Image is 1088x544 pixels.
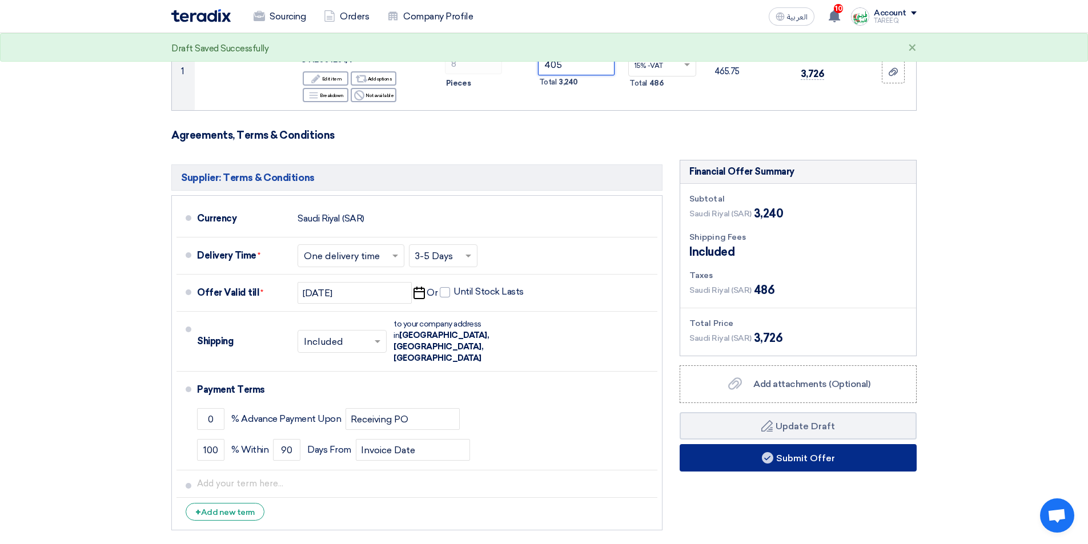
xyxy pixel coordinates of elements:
span: 486 [649,78,664,89]
img: Screenshot___1727703618088.png [851,7,869,26]
span: Saudi Riyal (SAR) [689,284,752,296]
div: Edit item [303,71,348,86]
span: العربية [787,13,808,21]
div: Taxes [689,269,907,281]
div: Account [874,9,906,18]
input: payment-term-2 [273,439,300,461]
input: RFQ_STEP1.ITEMS.2.AMOUNT_TITLE [445,54,502,74]
div: Subtotal [689,193,907,205]
h5: Supplier: Terms & Conditions [171,164,663,191]
div: Breakdown [303,88,348,102]
div: Shipping Fees [689,231,907,243]
input: yyyy-mm-dd [298,282,412,304]
div: Payment Terms [197,376,644,404]
div: Saudi Riyal (SAR) [298,208,364,229]
input: payment-term-2 [197,439,224,461]
span: 3,726 [754,329,783,346]
input: Add your term here... [197,473,653,494]
div: Currency [197,205,288,232]
a: Orders [315,4,378,29]
button: العربية [769,7,814,26]
div: Draft Saved Successfully [171,42,268,55]
label: Until Stock Lasts [440,286,524,297]
input: payment-term-2 [356,439,470,461]
input: Unit Price [538,55,615,75]
span: % Advance Payment Upon [231,413,341,425]
h3: Agreements, Terms & Conditions [171,129,917,142]
button: Submit Offer [680,444,917,472]
ng-select: VAT [628,54,696,76]
span: Included [689,243,734,260]
div: Not available [351,88,396,102]
span: Saudi Riyal (SAR) [689,208,752,220]
span: Or [427,287,437,299]
div: × [908,42,917,55]
span: 3,726 [801,68,825,80]
img: Teradix logo [171,9,231,22]
span: Add attachments (Optional) [753,378,870,389]
div: Offer Valid till [197,279,288,307]
span: [GEOGRAPHIC_DATA], [GEOGRAPHIC_DATA], [GEOGRAPHIC_DATA] [394,331,489,363]
input: payment-term-2 [346,408,460,430]
div: Open chat [1040,498,1074,533]
span: Total [539,76,557,88]
td: 465.75 [705,33,792,110]
a: Company Profile [378,4,482,29]
span: Days From [307,444,351,456]
span: + [195,507,201,518]
span: Saudi Riyal (SAR) [689,332,752,344]
span: 486 [754,281,775,299]
div: Delivery Time [197,242,288,269]
span: Pieces [446,78,471,89]
button: Update Draft [680,412,917,440]
td: 1 [172,33,195,110]
span: 3,240 [559,76,578,88]
span: Total [629,78,647,89]
span: 3,240 [754,205,784,222]
input: payment-term-1 [197,408,224,430]
div: Shipping [197,328,288,355]
span: Water Pump Actross 5412001201/9 [302,41,385,65]
div: Financial Offer Summary [689,165,794,179]
div: Add new term [186,503,264,521]
div: Total Price [689,317,907,329]
span: 10 [834,4,843,13]
div: TAREEQ [874,18,917,24]
a: Sourcing [244,4,315,29]
div: to your company address in [394,319,519,364]
div: Add options [351,71,396,86]
span: % Within [231,444,268,456]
